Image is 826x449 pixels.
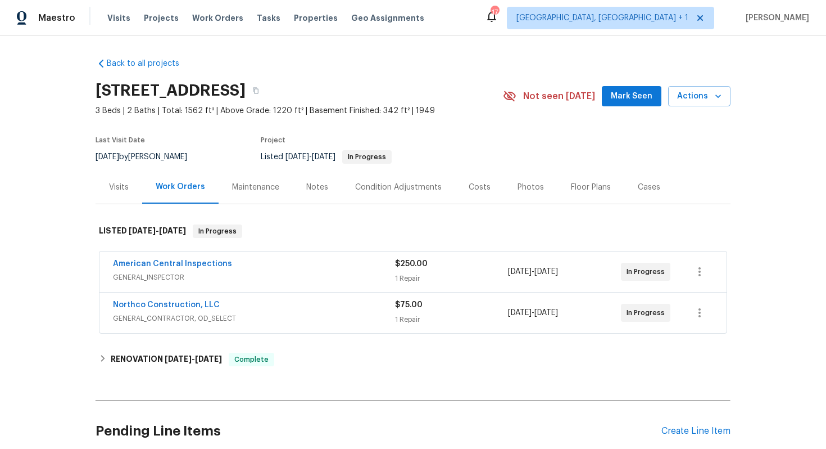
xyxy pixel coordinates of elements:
span: $75.00 [395,301,423,309]
span: [DATE] [195,355,222,363]
div: Cases [638,182,660,193]
span: Project [261,137,285,143]
div: Maintenance [232,182,279,193]
div: 1 Repair [395,273,508,284]
span: [DATE] [534,268,558,276]
div: Costs [469,182,491,193]
span: - [165,355,222,363]
div: Create Line Item [661,426,730,437]
div: Visits [109,182,129,193]
a: Northco Construction, LLC [113,301,220,309]
span: GENERAL_INSPECTOR [113,272,395,283]
span: Listed [261,153,392,161]
span: In Progress [343,154,391,160]
span: $250.00 [395,260,428,268]
span: Properties [294,12,338,24]
div: 17 [491,7,498,18]
div: Condition Adjustments [355,182,442,193]
span: Geo Assignments [351,12,424,24]
button: Mark Seen [602,86,661,107]
span: [DATE] [508,309,532,317]
span: Mark Seen [611,89,652,104]
span: - [285,153,335,161]
a: American Central Inspections [113,260,232,268]
span: [DATE] [508,268,532,276]
span: In Progress [194,226,241,237]
div: Notes [306,182,328,193]
span: [DATE] [129,227,156,235]
button: Copy Address [246,80,266,101]
span: Work Orders [192,12,243,24]
span: Not seen [DATE] [523,91,595,102]
div: 1 Repair [395,314,508,325]
span: [DATE] [285,153,309,161]
div: by [PERSON_NAME] [96,150,201,164]
span: Complete [230,354,273,365]
span: [DATE] [96,153,119,161]
div: Floor Plans [571,182,611,193]
span: Maestro [38,12,75,24]
h6: LISTED [99,225,186,238]
span: In Progress [627,266,669,277]
span: [PERSON_NAME] [741,12,809,24]
button: Actions [668,86,730,107]
span: GENERAL_CONTRACTOR, OD_SELECT [113,313,395,324]
div: LISTED [DATE]-[DATE]In Progress [96,213,730,249]
span: Last Visit Date [96,137,145,143]
span: - [129,227,186,235]
span: - [508,307,558,318]
h6: RENOVATION [111,353,222,366]
span: 3 Beds | 2 Baths | Total: 1562 ft² | Above Grade: 1220 ft² | Basement Finished: 342 ft² | 1949 [96,105,503,116]
h2: [STREET_ADDRESS] [96,85,246,96]
span: In Progress [627,307,669,318]
span: - [508,266,558,277]
span: [DATE] [534,309,558,317]
span: [DATE] [312,153,335,161]
span: [DATE] [165,355,192,363]
span: Projects [144,12,179,24]
div: Work Orders [156,181,205,192]
span: [DATE] [159,227,186,235]
div: Photos [518,182,544,193]
span: [GEOGRAPHIC_DATA], [GEOGRAPHIC_DATA] + 1 [516,12,688,24]
div: RENOVATION [DATE]-[DATE]Complete [96,346,730,373]
span: Visits [107,12,130,24]
a: Back to all projects [96,58,203,69]
span: Tasks [257,14,280,22]
span: Actions [677,89,721,104]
